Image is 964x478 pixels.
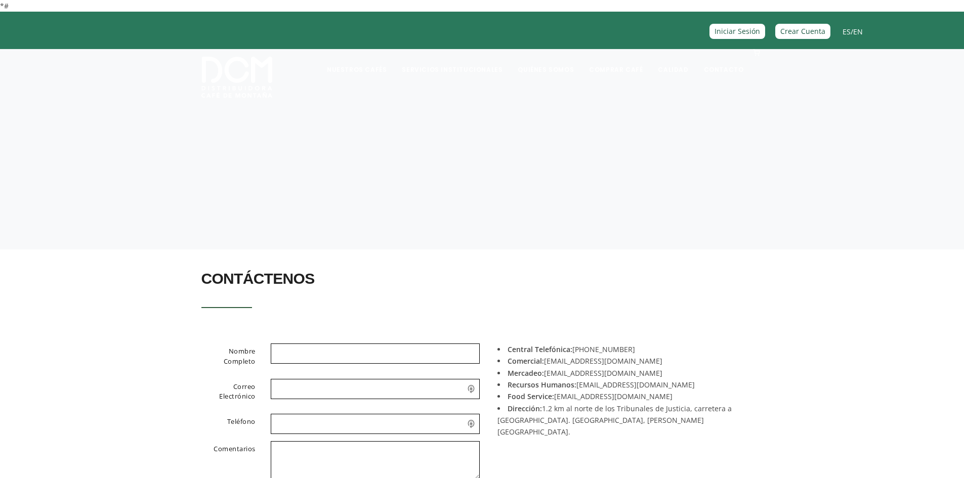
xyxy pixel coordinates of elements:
[497,403,756,438] li: 1.2 km al norte de los Tribunales de Justicia, carretera a [GEOGRAPHIC_DATA]. [GEOGRAPHIC_DATA], ...
[853,27,863,36] a: EN
[189,343,264,370] label: Nombre Completo
[508,380,576,389] strong: Recursos Humanos:
[843,27,851,36] a: ES
[508,392,554,401] strong: Food Service:
[497,355,756,367] li: [EMAIL_ADDRESS][DOMAIN_NAME]
[321,50,393,74] a: Nuestros Cafés
[775,24,830,38] a: Crear Cuenta
[189,379,264,405] label: Correo Electrónico
[189,414,264,432] label: Teléfono
[508,356,544,366] strong: Comercial:
[583,50,649,74] a: Comprar Café
[652,50,694,74] a: Calidad
[497,343,756,355] li: [PHONE_NUMBER]
[843,26,863,37] span: /
[396,50,509,74] a: Servicios Institucionales
[508,404,542,413] strong: Dirección:
[497,367,756,379] li: [EMAIL_ADDRESS][DOMAIN_NAME]
[698,50,750,74] a: Contacto
[508,368,544,378] strong: Mercadeo:
[189,441,264,477] label: Comentarios
[497,390,756,402] li: [EMAIL_ADDRESS][DOMAIN_NAME]
[508,344,572,354] strong: Central Telefónica:
[201,265,763,293] h2: Contáctenos
[512,50,580,74] a: Quiénes Somos
[497,379,756,390] li: [EMAIL_ADDRESS][DOMAIN_NAME]
[709,24,765,38] a: Iniciar Sesión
